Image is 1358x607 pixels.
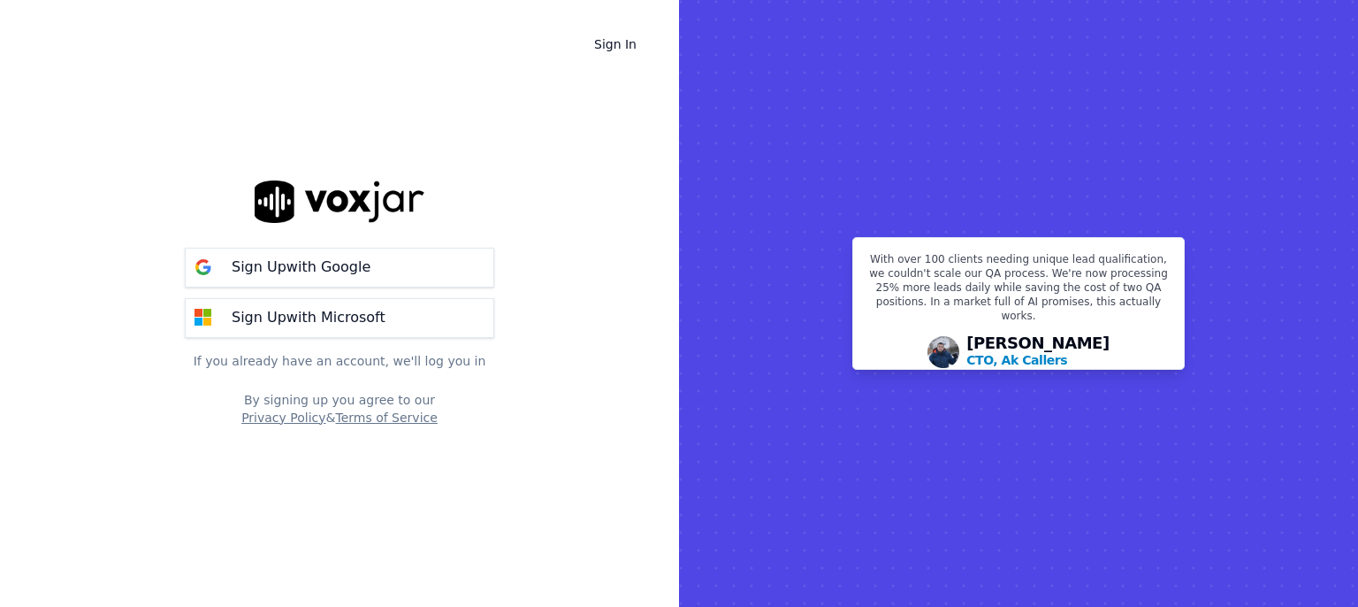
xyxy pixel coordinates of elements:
p: Sign Up with Google [232,257,370,278]
img: microsoft Sign Up button [186,300,221,335]
button: Sign Upwith Google [185,248,494,288]
button: Terms of Service [335,409,437,426]
button: Sign Upwith Microsoft [185,298,494,338]
p: Sign Up with Microsoft [232,307,385,328]
div: By signing up you agree to our & [185,391,494,426]
img: google Sign Up button [186,250,221,285]
a: Sign In [580,28,651,60]
img: logo [255,181,424,222]
p: If you already have an account, we'll log you in [185,352,494,370]
img: Avatar [927,336,959,368]
div: [PERSON_NAME] [966,335,1110,369]
p: With over 100 clients needing unique lead qualification, we couldn't scale our QA process. We're ... [864,252,1173,330]
p: CTO, Ak Callers [966,351,1067,369]
button: Privacy Policy [241,409,325,426]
